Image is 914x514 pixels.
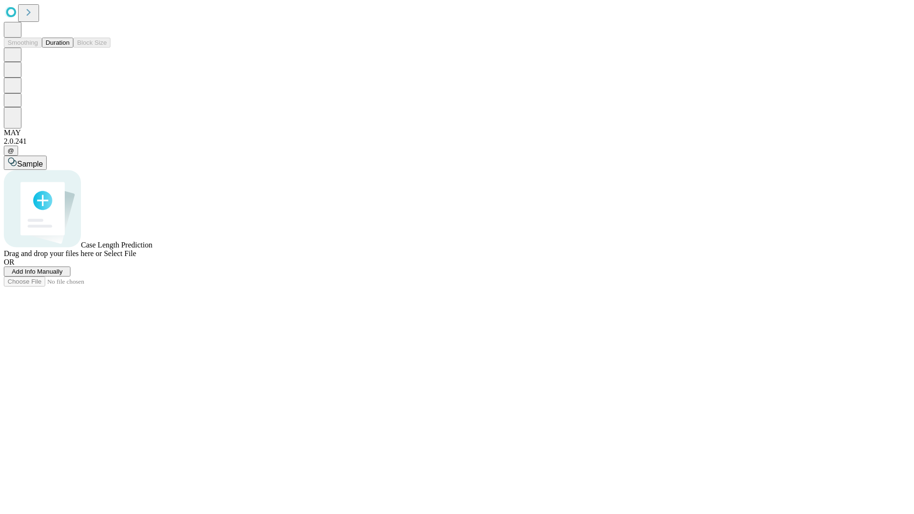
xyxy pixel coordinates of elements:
[4,146,18,156] button: @
[104,249,136,257] span: Select File
[42,38,73,48] button: Duration
[12,268,63,275] span: Add Info Manually
[17,160,43,168] span: Sample
[4,249,102,257] span: Drag and drop your files here or
[4,137,910,146] div: 2.0.241
[73,38,110,48] button: Block Size
[4,258,14,266] span: OR
[4,156,47,170] button: Sample
[4,128,910,137] div: MAY
[8,147,14,154] span: @
[4,267,70,277] button: Add Info Manually
[81,241,152,249] span: Case Length Prediction
[4,38,42,48] button: Smoothing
